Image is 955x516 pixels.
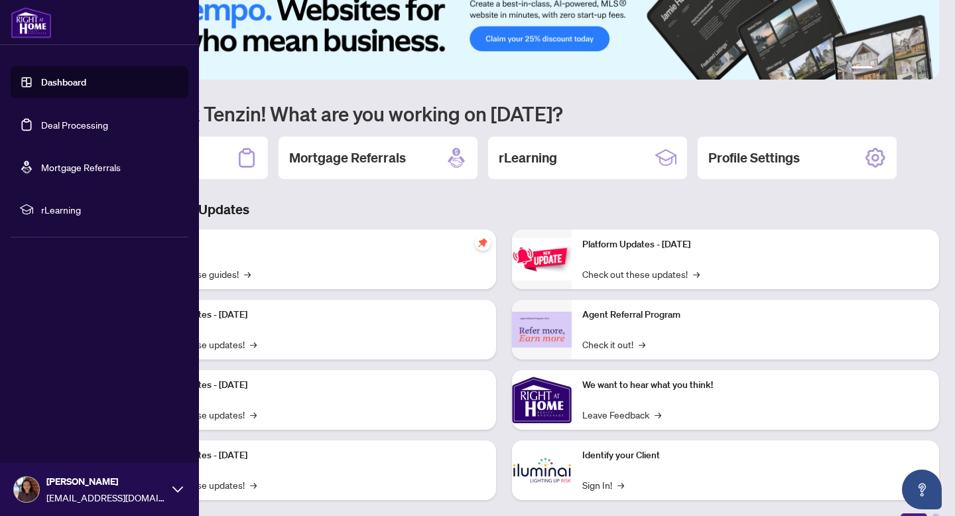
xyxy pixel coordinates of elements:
span: → [655,407,661,422]
h3: Brokerage & Industry Updates [69,200,939,219]
a: Check it out!→ [582,337,645,352]
img: Platform Updates - June 23, 2025 [512,238,572,280]
a: Deal Processing [41,119,108,131]
img: Profile Icon [14,477,39,502]
a: Sign In!→ [582,478,624,492]
h2: rLearning [499,149,557,167]
span: → [639,337,645,352]
span: pushpin [475,235,491,251]
p: Platform Updates - [DATE] [139,308,485,322]
a: Mortgage Referrals [41,161,121,173]
span: → [244,267,251,281]
img: Identify your Client [512,440,572,500]
span: → [617,478,624,492]
a: Dashboard [41,76,86,88]
button: 1 [852,66,873,72]
h1: Welcome back Tenzin! What are you working on [DATE]? [69,101,939,126]
button: 2 [878,66,883,72]
span: rLearning [41,202,179,217]
button: Open asap [902,470,942,509]
span: → [693,267,700,281]
p: Platform Updates - [DATE] [139,448,485,463]
span: → [250,407,257,422]
span: [PERSON_NAME] [46,474,166,489]
a: Leave Feedback→ [582,407,661,422]
button: 3 [889,66,894,72]
p: Identify your Client [582,448,928,463]
h2: Profile Settings [708,149,800,167]
button: 5 [910,66,915,72]
img: logo [11,7,52,38]
p: Platform Updates - [DATE] [582,237,928,252]
button: 4 [899,66,905,72]
span: → [250,478,257,492]
p: Platform Updates - [DATE] [139,378,485,393]
p: Self-Help [139,237,485,252]
img: We want to hear what you think! [512,370,572,430]
span: → [250,337,257,352]
span: [EMAIL_ADDRESS][DOMAIN_NAME] [46,490,166,505]
img: Agent Referral Program [512,312,572,348]
p: We want to hear what you think! [582,378,928,393]
h2: Mortgage Referrals [289,149,406,167]
p: Agent Referral Program [582,308,928,322]
a: Check out these updates!→ [582,267,700,281]
button: 6 [921,66,926,72]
